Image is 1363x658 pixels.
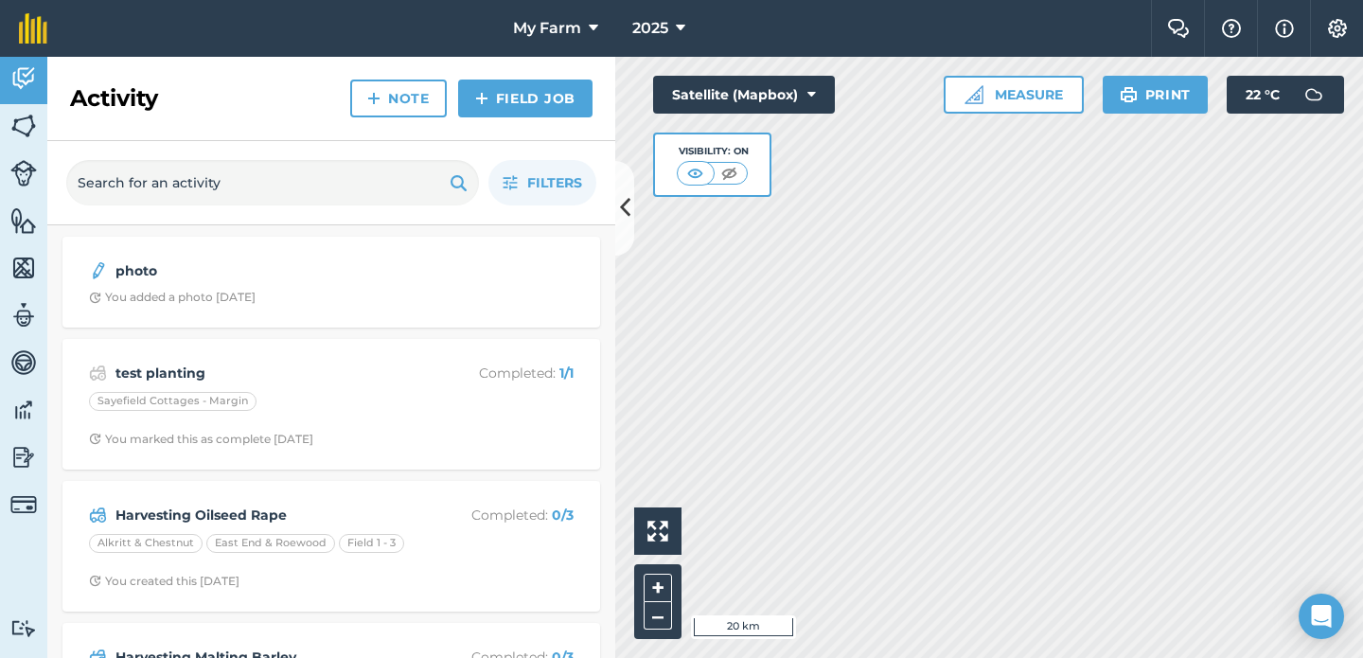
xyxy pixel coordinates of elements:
[70,83,158,114] h2: Activity
[1246,76,1280,114] span: 22 ° C
[1220,19,1243,38] img: A question mark icon
[653,76,835,114] button: Satellite (Mapbox)
[450,171,468,194] img: svg+xml;base64,PHN2ZyB4bWxucz0iaHR0cDovL3d3dy53My5vcmcvMjAwMC9zdmciIHdpZHRoPSIxOSIgaGVpZ2h0PSIyNC...
[350,80,447,117] a: Note
[1167,19,1190,38] img: Two speech bubbles overlapping with the left bubble in the forefront
[89,504,107,526] img: svg+xml;base64,PD94bWwgdmVyc2lvbj0iMS4wIiBlbmNvZGluZz0idXRmLTgiPz4KPCEtLSBHZW5lcmF0b3I6IEFkb2JlIE...
[717,164,741,183] img: svg+xml;base64,PHN2ZyB4bWxucz0iaHR0cDovL3d3dy53My5vcmcvMjAwMC9zdmciIHdpZHRoPSI1MCIgaGVpZ2h0PSI0MC...
[644,574,672,602] button: +
[488,160,596,205] button: Filters
[965,85,983,104] img: Ruler icon
[1326,19,1349,38] img: A cog icon
[632,17,668,40] span: 2025
[89,433,101,445] img: Clock with arrow pointing clockwise
[115,260,416,281] strong: photo
[74,350,589,458] a: test plantingCompleted: 1/1Sayefield Cottages - MarginClock with arrow pointing clockwiseYou mark...
[10,254,37,282] img: svg+xml;base64,PHN2ZyB4bWxucz0iaHR0cDovL3d3dy53My5vcmcvMjAwMC9zdmciIHdpZHRoPSI1NiIgaGVpZ2h0PSI2MC...
[10,396,37,424] img: svg+xml;base64,PD94bWwgdmVyc2lvbj0iMS4wIiBlbmNvZGluZz0idXRmLTgiPz4KPCEtLSBHZW5lcmF0b3I6IEFkb2JlIE...
[66,160,479,205] input: Search for an activity
[89,534,203,553] div: Alkritt & Chestnut
[89,574,239,589] div: You created this [DATE]
[527,172,582,193] span: Filters
[339,534,404,553] div: Field 1 - 3
[89,575,101,587] img: Clock with arrow pointing clockwise
[89,259,108,282] img: svg+xml;base64,PD94bWwgdmVyc2lvbj0iMS4wIiBlbmNvZGluZz0idXRmLTgiPz4KPCEtLSBHZW5lcmF0b3I6IEFkb2JlIE...
[644,602,672,630] button: –
[89,392,257,411] div: Sayefield Cottages - Margin
[10,619,37,637] img: svg+xml;base64,PD94bWwgdmVyc2lvbj0iMS4wIiBlbmNvZGluZz0idXRmLTgiPz4KPCEtLSBHZW5lcmF0b3I6IEFkb2JlIE...
[10,443,37,471] img: svg+xml;base64,PD94bWwgdmVyc2lvbj0iMS4wIiBlbmNvZGluZz0idXRmLTgiPz4KPCEtLSBHZW5lcmF0b3I6IEFkb2JlIE...
[559,365,574,382] strong: 1 / 1
[115,505,416,525] strong: Harvesting Oilseed Rape
[552,507,574,524] strong: 0 / 3
[1227,76,1344,114] button: 22 °C
[10,206,37,235] img: svg+xml;base64,PHN2ZyB4bWxucz0iaHR0cDovL3d3dy53My5vcmcvMjAwMC9zdmciIHdpZHRoPSI1NiIgaGVpZ2h0PSI2MC...
[513,17,581,40] span: My Farm
[1295,76,1333,114] img: svg+xml;base64,PD94bWwgdmVyc2lvbj0iMS4wIiBlbmNvZGluZz0idXRmLTgiPz4KPCEtLSBHZW5lcmF0b3I6IEFkb2JlIE...
[89,432,313,447] div: You marked this as complete [DATE]
[647,521,668,542] img: Four arrows, one pointing top left, one top right, one bottom right and the last bottom left
[74,492,589,600] a: Harvesting Oilseed RapeCompleted: 0/3Alkritt & ChestnutEast End & RoewoodField 1 - 3Clock with ar...
[1103,76,1209,114] button: Print
[1299,594,1344,639] div: Open Intercom Messenger
[74,248,589,316] a: photoClock with arrow pointing clockwiseYou added a photo [DATE]
[677,144,749,159] div: Visibility: On
[89,290,256,305] div: You added a photo [DATE]
[10,112,37,140] img: svg+xml;base64,PHN2ZyB4bWxucz0iaHR0cDovL3d3dy53My5vcmcvMjAwMC9zdmciIHdpZHRoPSI1NiIgaGVpZ2h0PSI2MC...
[206,534,335,553] div: East End & Roewood
[10,64,37,93] img: svg+xml;base64,PD94bWwgdmVyc2lvbj0iMS4wIiBlbmNvZGluZz0idXRmLTgiPz4KPCEtLSBHZW5lcmF0b3I6IEFkb2JlIE...
[1120,83,1138,106] img: svg+xml;base64,PHN2ZyB4bWxucz0iaHR0cDovL3d3dy53My5vcmcvMjAwMC9zdmciIHdpZHRoPSIxOSIgaGVpZ2h0PSIyNC...
[423,363,574,383] p: Completed :
[10,348,37,377] img: svg+xml;base64,PD94bWwgdmVyc2lvbj0iMS4wIiBlbmNvZGluZz0idXRmLTgiPz4KPCEtLSBHZW5lcmF0b3I6IEFkb2JlIE...
[475,87,488,110] img: svg+xml;base64,PHN2ZyB4bWxucz0iaHR0cDovL3d3dy53My5vcmcvMjAwMC9zdmciIHdpZHRoPSIxNCIgaGVpZ2h0PSIyNC...
[944,76,1084,114] button: Measure
[10,491,37,518] img: svg+xml;base64,PD94bWwgdmVyc2lvbj0iMS4wIiBlbmNvZGluZz0idXRmLTgiPz4KPCEtLSBHZW5lcmF0b3I6IEFkb2JlIE...
[1275,17,1294,40] img: svg+xml;base64,PHN2ZyB4bWxucz0iaHR0cDovL3d3dy53My5vcmcvMjAwMC9zdmciIHdpZHRoPSIxNyIgaGVpZ2h0PSIxNy...
[89,292,101,304] img: Clock with arrow pointing clockwise
[19,13,47,44] img: fieldmargin Logo
[458,80,593,117] a: Field Job
[10,301,37,329] img: svg+xml;base64,PD94bWwgdmVyc2lvbj0iMS4wIiBlbmNvZGluZz0idXRmLTgiPz4KPCEtLSBHZW5lcmF0b3I6IEFkb2JlIE...
[10,160,37,187] img: svg+xml;base64,PD94bWwgdmVyc2lvbj0iMS4wIiBlbmNvZGluZz0idXRmLTgiPz4KPCEtLSBHZW5lcmF0b3I6IEFkb2JlIE...
[423,505,574,525] p: Completed :
[115,363,416,383] strong: test planting
[683,164,707,183] img: svg+xml;base64,PHN2ZyB4bWxucz0iaHR0cDovL3d3dy53My5vcmcvMjAwMC9zdmciIHdpZHRoPSI1MCIgaGVpZ2h0PSI0MC...
[367,87,381,110] img: svg+xml;base64,PHN2ZyB4bWxucz0iaHR0cDovL3d3dy53My5vcmcvMjAwMC9zdmciIHdpZHRoPSIxNCIgaGVpZ2h0PSIyNC...
[89,362,107,384] img: svg+xml;base64,PD94bWwgdmVyc2lvbj0iMS4wIiBlbmNvZGluZz0idXRmLTgiPz4KPCEtLSBHZW5lcmF0b3I6IEFkb2JlIE...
